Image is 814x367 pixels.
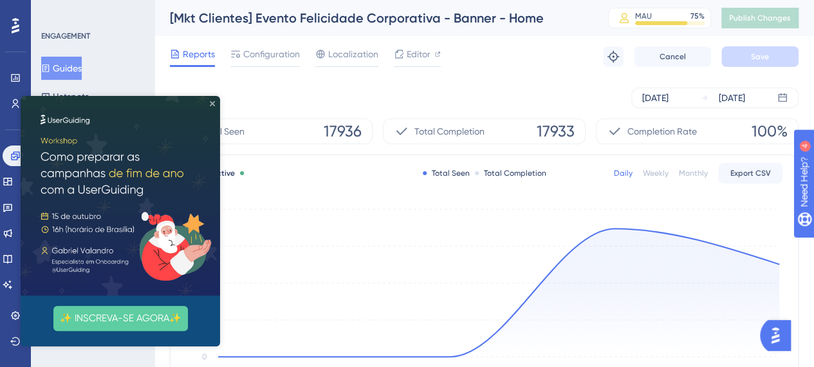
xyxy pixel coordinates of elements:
[183,46,215,62] span: Reports
[760,316,799,355] iframe: UserGuiding AI Assistant Launcher
[642,90,669,106] div: [DATE]
[202,352,207,361] tspan: 0
[423,168,470,178] div: Total Seen
[721,46,799,67] button: Save
[89,6,93,17] div: 4
[324,121,362,142] span: 17936
[537,121,575,142] span: 17933
[679,168,708,178] div: Monthly
[30,3,80,19] span: Need Help?
[328,46,378,62] span: Localization
[634,46,711,67] button: Cancel
[243,46,300,62] span: Configuration
[407,46,430,62] span: Editor
[730,168,771,178] span: Export CSV
[201,124,245,139] span: Total Seen
[718,163,782,183] button: Export CSV
[189,5,194,10] div: Close Preview
[690,11,705,21] div: 75 %
[751,52,769,62] span: Save
[752,121,788,142] span: 100%
[41,57,82,80] button: Guides
[212,169,235,178] span: Active
[41,85,89,108] button: Hotspots
[627,124,697,139] span: Completion Rate
[719,90,745,106] div: [DATE]
[721,8,799,28] button: Publish Changes
[41,31,90,41] div: ENGAGEMENT
[475,168,546,178] div: Total Completion
[614,168,633,178] div: Daily
[643,168,669,178] div: Weekly
[729,13,791,23] span: Publish Changes
[33,210,167,235] button: ✨ INSCREVA-SE AGORA✨
[660,52,686,62] span: Cancel
[635,11,652,21] div: MAU
[414,124,485,139] span: Total Completion
[170,9,576,27] div: [Mkt Clientes] Evento Felicidade Corporativa - Banner - Home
